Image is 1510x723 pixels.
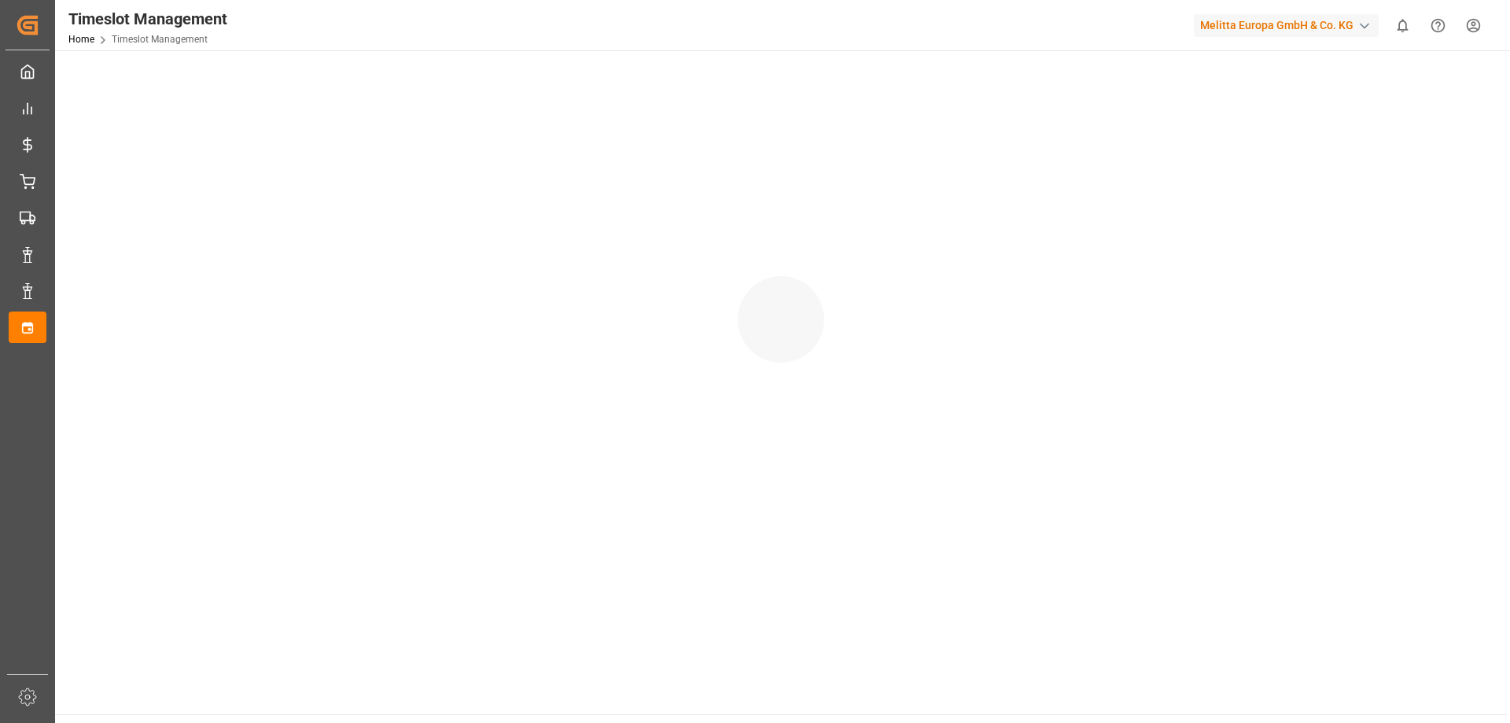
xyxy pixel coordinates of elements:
[68,34,94,45] a: Home
[1420,8,1456,43] button: Help Center
[68,7,227,31] div: Timeslot Management
[1194,14,1379,37] div: Melitta Europa GmbH & Co. KG
[1194,10,1385,40] button: Melitta Europa GmbH & Co. KG
[1385,8,1420,43] button: show 0 new notifications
